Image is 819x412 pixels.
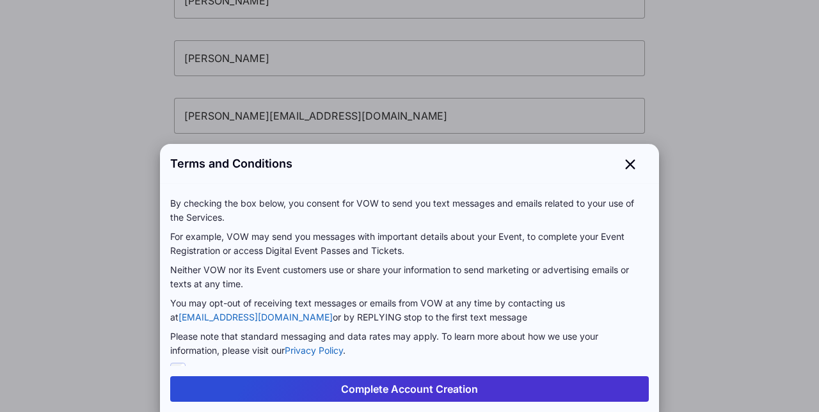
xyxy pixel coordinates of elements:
button: Complete Account Creation [170,376,649,402]
a: Privacy Policy [285,345,343,356]
a: [EMAIL_ADDRESS][DOMAIN_NAME] [179,312,333,322]
p: Please note that standard messaging and data rates may apply. To learn more about how we use your... [170,329,649,358]
p: Neither VOW nor its Event customers use or share your information to send marketing or advertisin... [170,263,649,291]
span: Terms and Conditions [170,155,292,172]
p: For example, VOW may send you messages with important details about your Event, to complete your ... [170,230,649,258]
p: You may opt-out of receiving text messages or emails from VOW at any time by contacting us at or ... [170,296,649,324]
label: Agree to receive SMS [192,364,284,377]
p: By checking the box below, you consent for VOW to send you text messages and emails related to yo... [170,196,649,225]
